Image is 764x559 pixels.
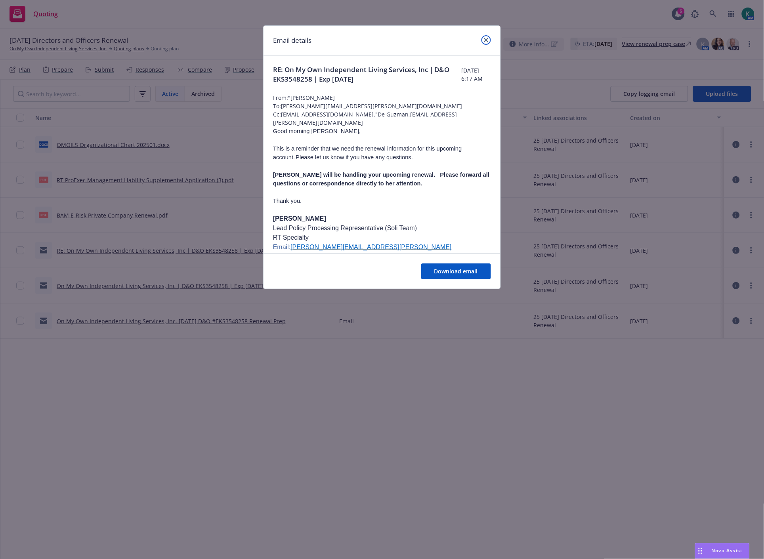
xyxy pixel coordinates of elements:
[273,225,417,231] span: Lead Policy Processing Representative (Soli Team)
[434,267,478,275] span: Download email
[273,110,491,127] span: Cc: [EMAIL_ADDRESS][DOMAIN_NAME],"De Guzman,[EMAIL_ADDRESS][PERSON_NAME][DOMAIN_NAME]
[273,244,452,260] a: [PERSON_NAME][EMAIL_ADDRESS][PERSON_NAME][DOMAIN_NAME]
[273,244,290,250] span: Email:
[273,127,491,135] p: Good morning [PERSON_NAME],
[273,102,491,110] span: To: [PERSON_NAME][EMAIL_ADDRESS][PERSON_NAME][DOMAIN_NAME]
[695,544,705,559] div: Drag to move
[273,172,489,187] b: [PERSON_NAME] will be handling your upcoming renewal. Please forward all questions or corresponde...
[273,35,311,46] h1: Email details
[273,215,326,222] span: [PERSON_NAME]
[273,93,491,102] span: From: "[PERSON_NAME]
[712,548,743,554] span: Nova Assist
[421,263,491,279] button: Download email
[273,144,491,162] p: This is a reminder that we need the renewal information for this upcoming account. Please let us ...
[273,65,461,84] span: RE: On My Own Independent Living Services, Inc | D&O EKS3548258 | Exp [DATE]
[481,35,491,45] a: close
[273,197,491,205] p: Thank you.
[695,543,750,559] button: Nova Assist
[273,234,309,241] span: RT Specialty
[461,66,491,83] span: [DATE] 6:17 AM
